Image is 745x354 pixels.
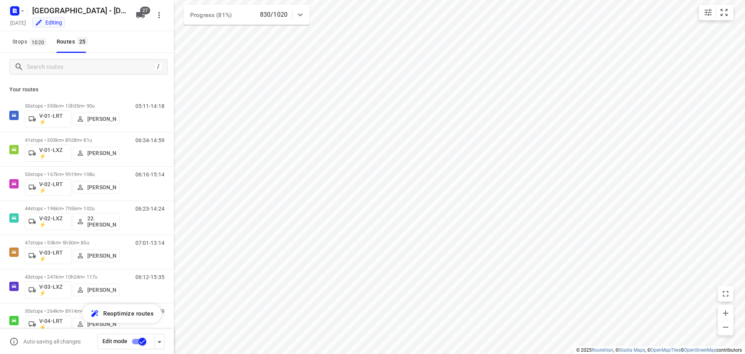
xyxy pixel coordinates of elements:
[87,253,116,259] p: [PERSON_NAME]
[25,110,71,127] button: V-01-LRT ⚡
[103,309,154,319] span: Reoptimize routes
[102,338,127,344] span: Edit mode
[651,347,681,353] a: OpenMapTiles
[699,5,733,20] div: small contained button group
[87,116,116,122] p: [PERSON_NAME]
[29,4,130,17] h5: [GEOGRAPHIC_DATA] - [DATE]
[73,181,120,194] button: [PERSON_NAME]
[39,215,68,228] p: V-02-LXZ ⚡
[25,308,120,314] p: 30 stops • 264km • 8h14m • 78u
[35,19,62,26] div: You are currently in edit mode.
[25,316,71,333] button: V-04-LRT ⚡
[87,184,116,190] p: [PERSON_NAME]
[135,206,165,212] p: 06:23-14:24
[73,147,120,159] button: [PERSON_NAME]
[39,113,68,125] p: V-01-LRT ⚡
[190,12,232,19] span: Progress (81%)
[25,281,71,298] button: V-03-LXZ ⚡
[135,103,165,109] p: 05:11-14:18
[23,338,81,345] p: Auto-saving all changes
[135,274,165,280] p: 06:12-15:35
[716,5,732,20] button: Fit zoom
[9,85,165,94] p: Your routes
[82,304,161,323] button: Reoptimize routes
[619,347,645,353] a: Stadia Maps
[77,37,88,45] span: 25
[39,181,68,194] p: V-02-LRT ⚡
[260,10,288,19] p: 830/1020
[135,240,165,246] p: 07:01-13:14
[25,206,120,211] p: 44 stops • 196km • 7h56m • 102u
[25,145,71,162] button: V-01-LXZ ⚡
[57,37,90,47] div: Routes
[73,249,120,262] button: [PERSON_NAME]
[73,113,120,125] button: [PERSON_NAME]
[155,337,164,346] div: Driver app settings
[135,171,165,178] p: 06:16-15:14
[39,318,68,330] p: V-04-LRT ⚡
[12,37,49,47] span: Stops
[87,150,116,156] p: [PERSON_NAME]
[25,274,120,280] p: 43 stops • 241km • 10h24m • 117u
[700,5,716,20] button: Map settings
[25,179,71,196] button: V-02-LRT ⚡
[39,284,68,296] p: V-03-LXZ ⚡
[576,347,742,353] li: © 2025 , © , © © contributors
[7,18,29,27] h5: [DATE]
[25,247,71,264] button: V-03-LRT ⚡
[184,5,310,25] div: Progress (81%)830/1020
[39,249,68,262] p: V-03-LRT ⚡
[39,147,68,159] p: V-01-LXZ ⚡
[73,284,120,296] button: [PERSON_NAME]
[684,347,716,353] a: OpenStreetMap
[25,103,120,109] p: 50 stops • 393km • 10h35m • 90u
[87,215,116,228] p: 22. [PERSON_NAME]
[87,321,116,327] p: [PERSON_NAME]
[25,213,71,230] button: V-02-LXZ ⚡
[133,7,148,23] button: 27
[140,7,150,14] span: 27
[154,63,163,71] div: /
[135,137,165,143] p: 06:34-14:59
[29,38,47,46] span: 1020
[25,240,120,246] p: 47 stops • 53km • 5h50m • 85u
[73,213,120,230] button: 22. [PERSON_NAME]
[25,171,120,177] p: 53 stops • 167km • 9h19m • 108u
[87,287,116,293] p: [PERSON_NAME]
[73,318,120,330] button: [PERSON_NAME]
[151,7,167,23] button: More
[592,347,613,353] a: Routetitan
[25,137,120,143] p: 41 stops • 303km • 8h28m • 81u
[27,61,154,73] input: Search routes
